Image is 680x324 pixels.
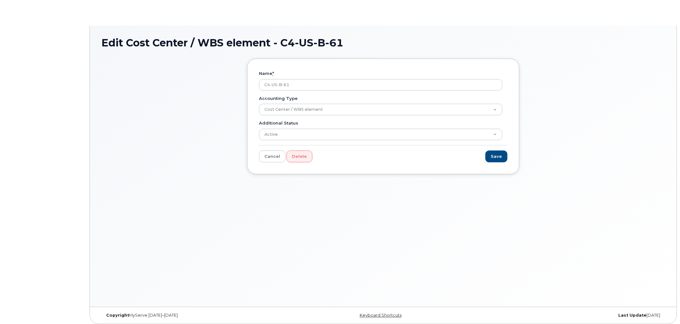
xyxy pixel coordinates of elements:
[101,313,289,318] div: MyServe [DATE]–[DATE]
[106,313,129,318] strong: Copyright
[272,71,274,76] abbr: required
[618,313,646,318] strong: Last Update
[286,150,312,162] a: Delete
[477,313,665,318] div: [DATE]
[259,150,285,162] a: Cancel
[259,95,298,101] label: Accounting Type
[485,150,507,162] input: Save
[259,70,274,77] label: Name
[259,120,298,126] label: Additional Status
[360,313,402,318] a: Keyboard Shortcuts
[101,37,665,48] h1: Edit Cost Center / WBS element - C4-US-B-61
